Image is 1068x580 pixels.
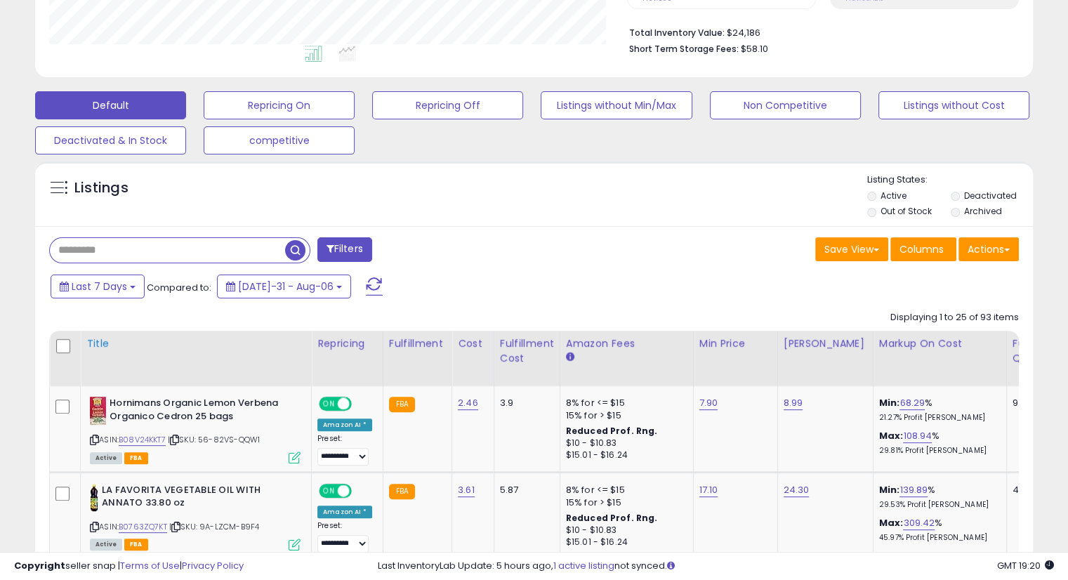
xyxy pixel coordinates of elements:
[867,173,1033,187] p: Listing States:
[899,242,944,256] span: Columns
[51,275,145,298] button: Last 7 Days
[879,500,996,510] p: 29.53% Profit [PERSON_NAME]
[110,397,280,426] b: Hornimans Organic Lemon Verbena Organico Cedron 25 bags
[879,533,996,543] p: 45.97% Profit [PERSON_NAME]
[35,126,186,154] button: Deactivated & In Stock
[903,516,935,530] a: 309.42
[879,396,900,409] b: Min:
[741,42,768,55] span: $58.10
[90,452,122,464] span: All listings currently available for purchase on Amazon
[90,539,122,551] span: All listings currently available for purchase on Amazon
[14,560,244,573] div: seller snap | |
[881,205,932,217] label: Out of Stock
[958,237,1019,261] button: Actions
[784,483,810,497] a: 24.30
[14,559,65,572] strong: Copyright
[879,430,996,456] div: %
[963,205,1001,217] label: Archived
[879,517,996,543] div: %
[879,516,904,529] b: Max:
[204,126,355,154] button: competitive
[899,396,925,410] a: 68.29
[566,484,683,496] div: 8% for <= $15
[963,190,1016,202] label: Deactivated
[566,425,658,437] b: Reduced Prof. Rng.
[699,396,718,410] a: 7.90
[879,429,904,442] b: Max:
[389,336,446,351] div: Fulfillment
[147,281,211,294] span: Compared to:
[566,351,574,364] small: Amazon Fees.
[541,91,692,119] button: Listings without Min/Max
[629,43,739,55] b: Short Term Storage Fees:
[350,398,372,410] span: OFF
[890,311,1019,324] div: Displaying 1 to 25 of 93 items
[873,331,1006,386] th: The percentage added to the cost of goods (COGS) that forms the calculator for Min & Max prices.
[500,484,549,496] div: 5.87
[72,279,127,294] span: Last 7 Days
[879,336,1001,351] div: Markup on Cost
[903,429,932,443] a: 108.94
[784,336,867,351] div: [PERSON_NAME]
[566,536,683,548] div: $15.01 - $16.24
[566,437,683,449] div: $10 - $10.83
[784,396,803,410] a: 8.99
[815,237,888,261] button: Save View
[500,397,549,409] div: 3.9
[566,397,683,409] div: 8% for <= $15
[890,237,956,261] button: Columns
[124,452,148,464] span: FBA
[879,446,996,456] p: 29.81% Profit [PERSON_NAME]
[317,418,372,431] div: Amazon AI *
[217,275,351,298] button: [DATE]-31 - Aug-06
[74,178,128,198] h5: Listings
[350,485,372,496] span: OFF
[899,483,928,497] a: 139.89
[102,484,272,513] b: LA FAVORITA VEGETABLE OIL WITH ANNATO 33.80 oz
[320,485,338,496] span: ON
[997,559,1054,572] span: 2025-08-14 19:20 GMT
[90,484,98,512] img: 41tTGIjXuCL._SL40_.jpg
[238,279,334,294] span: [DATE]-31 - Aug-06
[500,336,554,366] div: Fulfillment Cost
[566,496,683,509] div: 15% for > $15
[566,409,683,422] div: 15% for > $15
[86,336,305,351] div: Title
[458,483,475,497] a: 3.61
[119,521,167,533] a: B0763ZQ7KT
[317,434,372,466] div: Preset:
[169,521,259,532] span: | SKU: 9A-LZCM-B9F4
[881,190,907,202] label: Active
[879,413,996,423] p: 21.27% Profit [PERSON_NAME]
[378,560,1054,573] div: Last InventoryLab Update: 5 hours ago, not synced.
[699,336,772,351] div: Min Price
[389,484,415,499] small: FBA
[566,336,687,351] div: Amazon Fees
[878,91,1029,119] button: Listings without Cost
[90,397,106,425] img: 51uhO-M6KhL._SL40_.jpg
[553,559,614,572] a: 1 active listing
[566,512,658,524] b: Reduced Prof. Rng.
[1013,397,1056,409] div: 9
[182,559,244,572] a: Privacy Policy
[320,398,338,410] span: ON
[566,449,683,461] div: $15.01 - $16.24
[204,91,355,119] button: Repricing On
[458,396,478,410] a: 2.46
[879,397,996,423] div: %
[879,484,996,510] div: %
[389,397,415,412] small: FBA
[119,434,166,446] a: B08V24KKT7
[317,521,372,553] div: Preset:
[566,525,683,536] div: $10 - $10.83
[90,484,301,549] div: ASIN:
[35,91,186,119] button: Default
[120,559,180,572] a: Terms of Use
[168,434,260,445] span: | SKU: 56-82VS-QQW1
[699,483,718,497] a: 17.10
[317,506,372,518] div: Amazon AI *
[458,336,488,351] div: Cost
[124,539,148,551] span: FBA
[317,237,372,262] button: Filters
[1013,484,1056,496] div: 48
